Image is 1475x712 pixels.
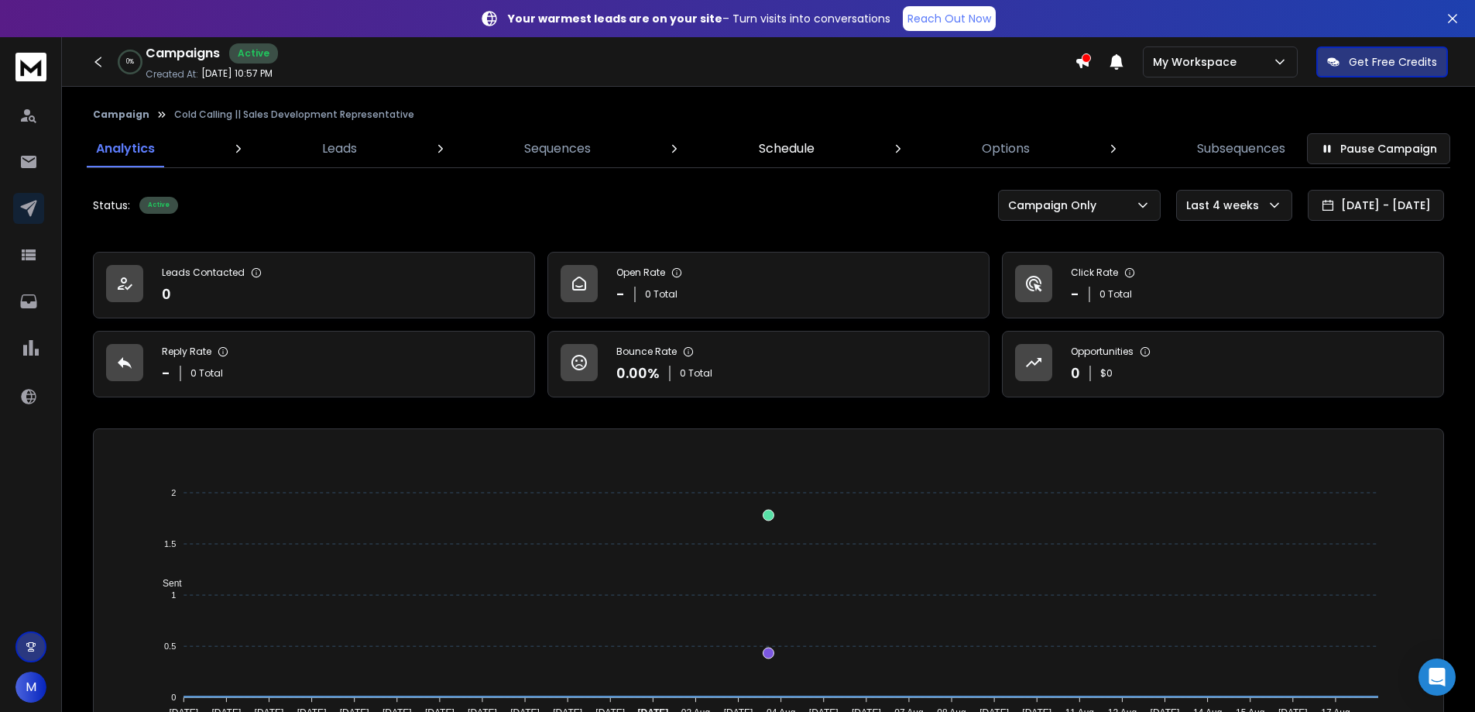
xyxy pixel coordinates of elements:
a: Open Rate-0 Total [547,252,990,318]
p: 0 [162,284,171,305]
p: - [1071,284,1079,305]
p: Reply Rate [162,346,211,358]
p: Cold Calling || Sales Development Representative [174,108,414,121]
button: M [15,672,46,703]
p: 0.00 % [616,363,660,384]
p: - [616,284,625,305]
p: 0 Total [190,367,223,380]
button: [DATE] - [DATE] [1308,190,1444,221]
tspan: 0.5 [164,641,176,651]
p: Subsequences [1197,139,1285,158]
tspan: 0 [171,693,176,702]
tspan: 2 [171,488,176,497]
p: Sequences [524,139,591,158]
p: - [162,363,170,384]
p: 0 % [126,57,134,67]
h1: Campaigns [146,44,220,63]
p: Last 4 weeks [1186,198,1265,213]
p: Leads Contacted [162,267,245,279]
button: Get Free Credits [1316,46,1448,77]
p: Leads [322,139,357,158]
a: Options [972,130,1039,167]
p: Open Rate [616,267,665,279]
img: logo [15,53,46,81]
p: Reach Out Now [907,11,991,26]
p: – Turn visits into conversations [508,11,890,26]
a: Opportunities0$0 [1002,331,1444,397]
p: Created At: [146,68,198,81]
span: Sent [151,578,182,589]
a: Schedule [750,130,824,167]
button: Pause Campaign [1307,133,1450,164]
tspan: 1.5 [164,539,176,549]
button: Campaign [93,108,149,121]
p: [DATE] 10:57 PM [201,67,273,80]
p: Bounce Rate [616,346,677,358]
p: 0 Total [645,288,677,301]
a: Reply Rate-0 Total [93,331,535,397]
p: 0 Total [680,367,712,380]
a: Analytics [87,130,164,167]
p: Opportunities [1071,346,1134,358]
a: Sequences [515,130,600,167]
a: Bounce Rate0.00%0 Total [547,331,990,397]
div: Active [229,43,278,64]
tspan: 1 [171,590,176,600]
a: Reach Out Now [903,6,996,31]
a: Leads [313,130,366,167]
strong: Your warmest leads are on your site [508,11,722,26]
p: Campaign Only [1008,198,1103,213]
p: Get Free Credits [1349,54,1437,70]
div: Active [139,197,178,214]
p: My Workspace [1153,54,1243,70]
a: Leads Contacted0 [93,252,535,318]
p: Click Rate [1071,267,1118,279]
p: Schedule [759,139,815,158]
p: Status: [93,198,130,213]
p: Analytics [96,139,155,158]
a: Subsequences [1188,130,1295,167]
p: $ 0 [1100,367,1113,380]
p: Options [982,139,1030,158]
p: 0 [1071,363,1080,384]
p: 0 Total [1099,288,1132,301]
div: Open Intercom Messenger [1418,659,1456,696]
a: Click Rate-0 Total [1002,252,1444,318]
